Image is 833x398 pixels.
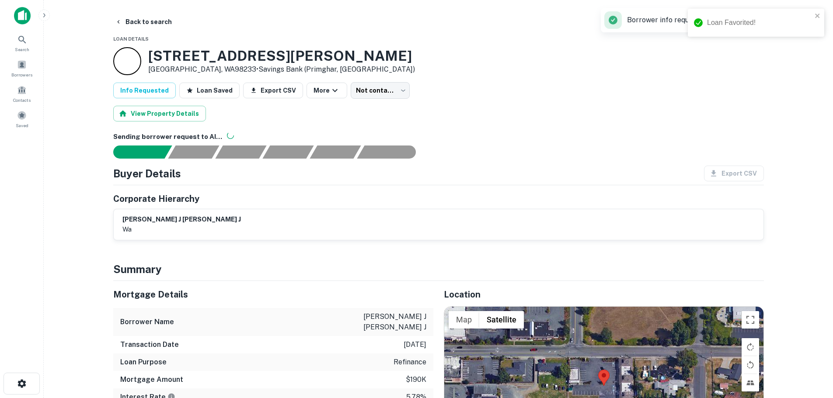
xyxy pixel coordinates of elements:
p: [DATE] [404,339,426,350]
div: Your request is received and processing... [168,145,219,159]
iframe: Chat Widget [789,328,833,370]
p: wa [122,224,241,235]
button: Show satellite imagery [479,311,524,329]
h3: [STREET_ADDRESS][PERSON_NAME] [148,48,415,64]
a: Borrowers [3,56,41,80]
button: Info Requested [113,83,176,98]
button: More [307,83,347,98]
div: Loan Favorited! [707,17,812,28]
button: Rotate map clockwise [742,338,759,356]
button: Back to search [112,14,175,30]
button: Show street map [449,311,479,329]
button: View Property Details [113,106,206,121]
div: Principals found, still searching for contact information. This may take time... [310,145,361,159]
h6: Sending borrower request to AI... [113,132,764,142]
button: Export CSV [243,83,303,98]
span: Search [15,46,29,53]
h4: Summary [113,261,764,277]
a: Savings Bank (primghar, [GEOGRAPHIC_DATA]) [258,65,415,73]
a: Contacts [3,82,41,105]
img: capitalize-icon.png [14,7,31,24]
p: $190k [406,374,426,385]
div: Documents found, AI parsing details... [215,145,266,159]
h4: Buyer Details [113,166,181,181]
button: Loan Saved [179,83,240,98]
div: Not contacted [351,82,410,99]
p: refinance [394,357,426,367]
span: Saved [16,122,28,129]
span: Borrowers [11,71,32,78]
div: Sending borrower request to AI... [103,145,168,159]
span: Contacts [13,97,31,104]
h6: Loan Purpose [120,357,167,367]
button: close [815,12,821,21]
h6: [PERSON_NAME] j [PERSON_NAME] j [122,215,241,225]
div: Principals found, AI now looking for contact information... [262,145,314,159]
h5: Location [444,288,764,301]
h6: Borrower Name [120,317,174,327]
h6: Mortgage Amount [120,374,183,385]
a: Search [3,31,41,55]
button: Tilt map [742,374,759,391]
button: Toggle fullscreen view [742,311,759,329]
h5: Corporate Hierarchy [113,192,199,205]
p: [GEOGRAPHIC_DATA], WA98233 • [148,64,415,75]
div: AI fulfillment process complete. [357,145,426,159]
h5: Mortgage Details [113,288,433,301]
a: Saved [3,107,41,131]
p: Borrower info requested successfully. [627,15,802,25]
span: Loan Details [113,36,149,42]
button: Rotate map counterclockwise [742,356,759,374]
p: [PERSON_NAME] j [PERSON_NAME] j [348,311,426,332]
h6: Transaction Date [120,339,179,350]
